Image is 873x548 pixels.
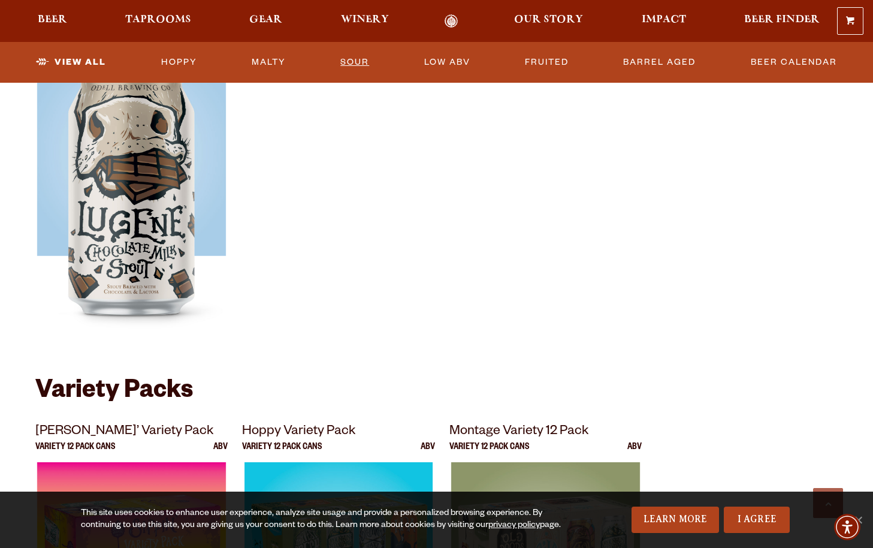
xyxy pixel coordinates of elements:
a: Gear [241,14,290,28]
a: Winery [333,14,397,28]
p: Variety 12 Pack Cans [242,443,322,462]
p: ABV [213,443,228,462]
p: ABV [421,443,435,462]
span: Beer [38,15,67,25]
span: Winery [341,15,389,25]
p: Hoppy Variety Pack [242,421,435,443]
p: ABV [627,443,642,462]
div: This site uses cookies to enhance user experience, analyze site usage and provide a personalized ... [81,508,569,532]
span: Our Story [514,15,583,25]
span: Beer Finder [744,15,820,25]
a: Barrel Aged [618,49,700,76]
a: Odell Home [428,14,473,28]
p: Montage Variety 12 Pack [449,421,642,443]
a: Malty [247,49,291,76]
img: Lugene [37,50,225,350]
p: [PERSON_NAME]’ Variety Pack [35,421,228,443]
a: Hoppy [156,49,202,76]
p: Variety 12 Pack Cans [35,443,115,462]
a: Beer Calendar [746,49,842,76]
a: Our Story [506,14,591,28]
a: Taprooms [117,14,199,28]
span: Taprooms [125,15,191,25]
span: Impact [642,15,686,25]
a: View All [31,49,111,76]
a: Learn More [632,507,720,533]
a: Fruited [520,49,573,76]
a: privacy policy [488,521,540,531]
span: Gear [249,15,282,25]
a: Impact [634,14,694,28]
a: Beer Finder [736,14,827,28]
a: Beer [30,14,75,28]
h2: Variety Packs [35,378,838,407]
a: I Agree [724,507,790,533]
a: [PERSON_NAME] Chocolate Milk [PERSON_NAME] 8.5 ABV Lugene Lugene [35,9,228,350]
div: Accessibility Menu [834,514,860,540]
a: Scroll to top [813,488,843,518]
a: Sour [336,49,374,76]
p: Variety 12 Pack Cans [449,443,529,462]
a: Low ABV [419,49,475,76]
